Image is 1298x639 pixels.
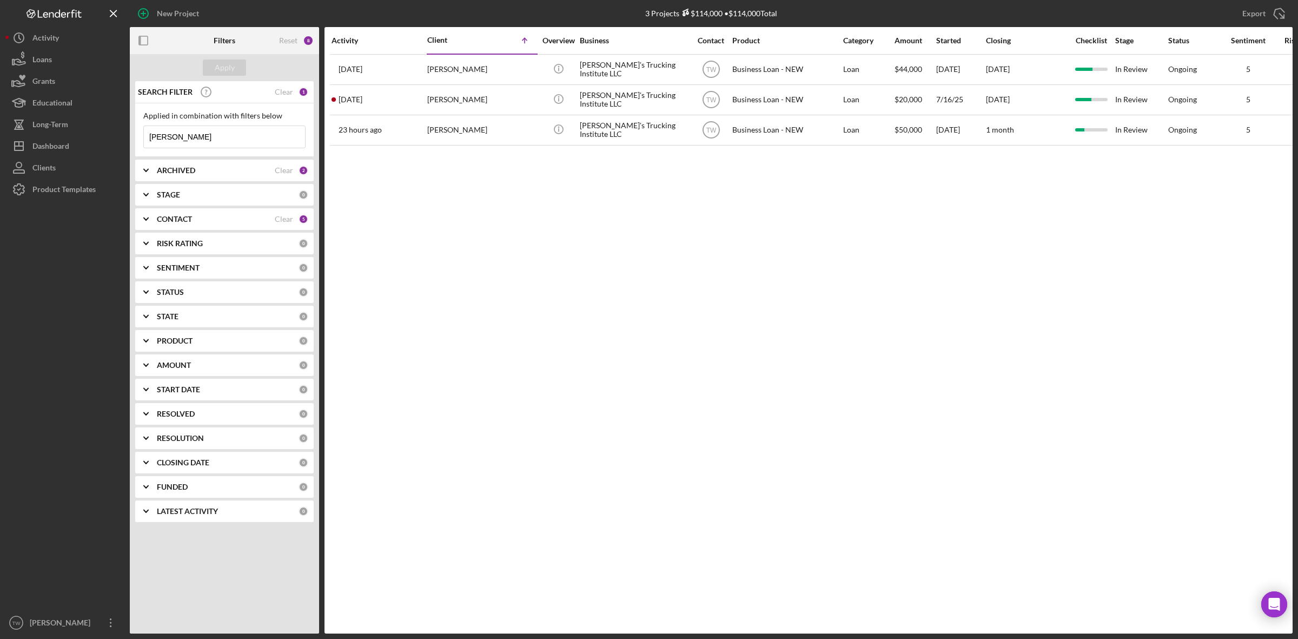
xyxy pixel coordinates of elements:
button: Grants [5,70,124,92]
div: [PERSON_NAME]'s Trucking Institute LLC [580,85,688,114]
div: [PERSON_NAME]'s Trucking Institute LLC [580,116,688,144]
text: TW [12,620,21,626]
b: SENTIMENT [157,263,200,272]
b: ARCHIVED [157,166,195,175]
time: [DATE] [986,95,1010,104]
b: STAGE [157,190,180,199]
div: Loan [843,55,893,84]
div: 5 [299,214,308,224]
div: Clear [275,215,293,223]
b: Filters [214,36,235,45]
div: 0 [299,385,308,394]
text: TW [706,127,716,134]
div: 3 Projects • $114,000 Total [645,9,777,18]
div: Checklist [1068,36,1114,45]
div: Business Loan - NEW [732,55,840,84]
div: 7/16/25 [936,85,985,114]
div: New Project [157,3,199,24]
div: Clients [32,157,56,181]
b: START DATE [157,385,200,394]
div: Grants [32,70,55,95]
div: 5 [1221,95,1275,104]
b: LATEST ACTIVITY [157,507,218,516]
a: Activity [5,27,124,49]
div: In Review [1115,55,1167,84]
div: 0 [299,433,308,443]
div: $114,000 [679,9,723,18]
div: Clear [275,88,293,96]
b: RESOLVED [157,410,195,418]
div: Reset [279,36,297,45]
div: In Review [1115,85,1167,114]
div: Educational [32,92,72,116]
div: 5 [1221,126,1275,134]
a: Dashboard [5,135,124,157]
b: STATE [157,312,178,321]
div: Applied in combination with filters below [143,111,306,120]
div: Stage [1115,36,1167,45]
div: Open Intercom Messenger [1261,591,1287,617]
b: STATUS [157,288,184,297]
div: 5 [1221,65,1275,74]
div: [PERSON_NAME] [27,612,97,636]
time: 2025-07-16 21:02 [339,95,362,104]
text: TW [706,96,716,104]
span: $20,000 [895,95,922,104]
button: Long-Term [5,114,124,135]
div: Contact [691,36,731,45]
button: Educational [5,92,124,114]
div: Activity [32,27,59,51]
button: New Project [130,3,210,24]
b: RESOLUTION [157,434,204,443]
div: Loans [32,49,52,73]
a: Loans [5,49,124,70]
div: Dashboard [32,135,69,160]
div: Loan [843,116,893,144]
div: 0 [299,482,308,492]
div: Client [427,36,481,44]
div: 0 [299,287,308,297]
div: [PERSON_NAME] [427,85,535,114]
div: Business Loan - NEW [732,85,840,114]
div: Category [843,36,893,45]
div: 0 [299,336,308,346]
div: Sentiment [1221,36,1275,45]
div: [DATE] [936,116,985,144]
div: Activity [332,36,426,45]
span: $44,000 [895,64,922,74]
div: Ongoing [1168,65,1197,74]
time: 2025-09-08 15:43 [339,126,382,134]
b: CLOSING DATE [157,458,209,467]
time: 1 month [986,125,1014,134]
div: 8 [303,35,314,46]
div: 2 [299,166,308,175]
button: Apply [203,60,246,76]
div: Amount [895,36,935,45]
div: [PERSON_NAME] [427,116,535,144]
div: Overview [538,36,579,45]
div: 0 [299,190,308,200]
div: 0 [299,409,308,419]
div: Product [732,36,840,45]
b: SEARCH FILTER [138,88,193,96]
div: Business [580,36,688,45]
button: Export [1231,3,1293,24]
button: TW[PERSON_NAME] [5,612,124,634]
div: Business Loan - NEW [732,116,840,144]
b: AMOUNT [157,361,191,370]
b: PRODUCT [157,337,193,345]
div: Export [1242,3,1266,24]
button: Clients [5,157,124,179]
div: Ongoing [1168,126,1197,134]
div: Long-Term [32,114,68,138]
div: [PERSON_NAME]'s Trucking Institute LLC [580,55,688,84]
div: Status [1168,36,1220,45]
div: [DATE] [936,55,985,84]
time: [DATE] [986,64,1010,74]
div: 0 [299,239,308,248]
div: Apply [215,60,235,76]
